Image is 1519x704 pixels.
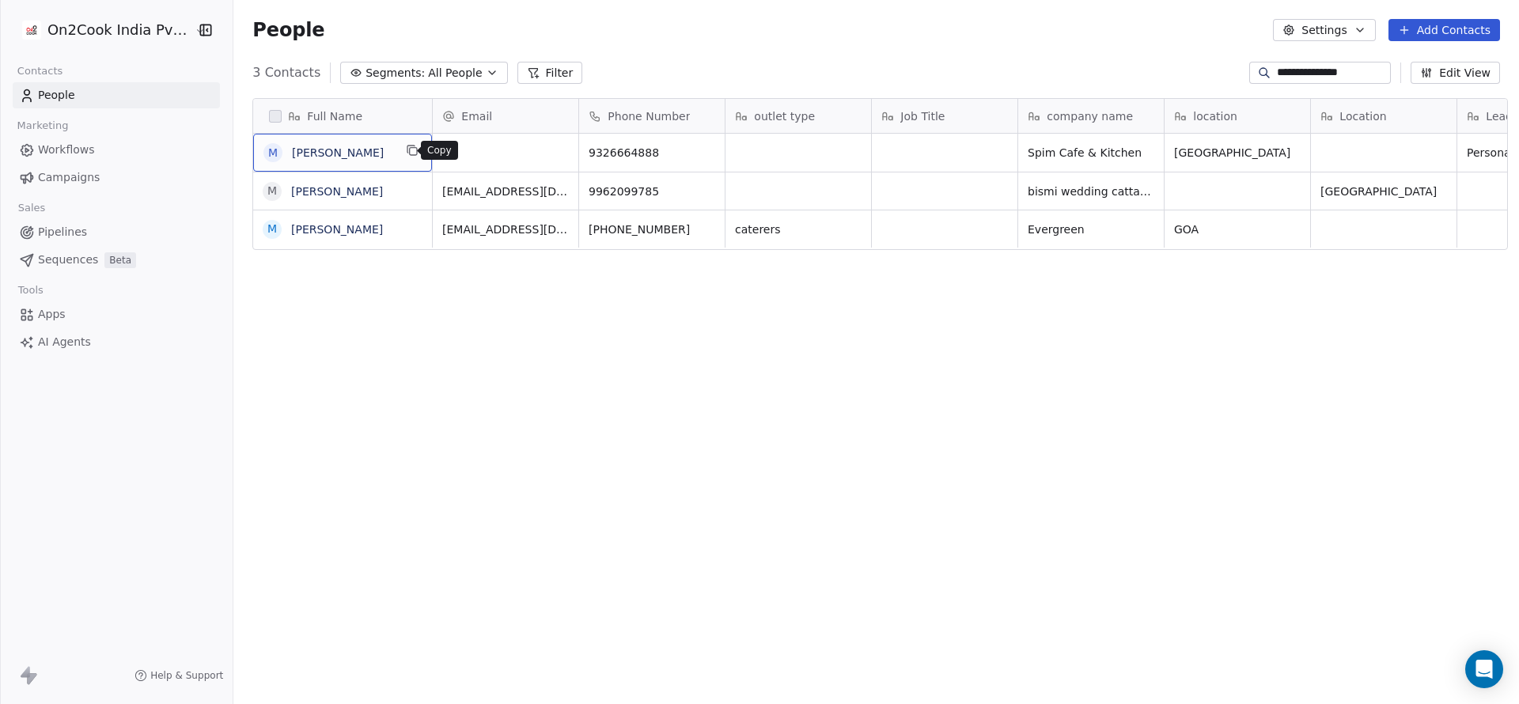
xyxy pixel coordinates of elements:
div: Phone Number [579,99,725,133]
a: AI Agents [13,329,220,355]
span: company name [1047,108,1133,124]
span: Sequences [38,252,98,268]
span: [EMAIL_ADDRESS][DOMAIN_NAME] [442,221,569,237]
a: [PERSON_NAME] [292,146,384,159]
div: M [268,145,278,161]
span: Help & Support [150,669,223,682]
div: Email [433,99,578,133]
div: m [267,221,277,237]
span: [PHONE_NUMBER] [589,221,715,237]
span: Location [1339,108,1386,124]
span: location [1193,108,1237,124]
span: Marketing [10,114,75,138]
span: Contacts [10,59,70,83]
span: Segments: [366,65,425,81]
span: Beta [104,252,136,268]
img: on2cook%20logo-04%20copy.jpg [22,21,41,40]
div: M [267,183,277,199]
a: Pipelines [13,219,220,245]
a: SequencesBeta [13,247,220,273]
div: Job Title [872,99,1017,133]
span: Phone Number [608,108,690,124]
span: 9326664888 [589,145,715,161]
span: Tools [11,278,50,302]
div: Open Intercom Messenger [1465,650,1503,688]
a: Workflows [13,137,220,163]
span: Spim Cafe & Kitchen [1028,145,1154,161]
p: Copy [427,144,452,157]
a: [PERSON_NAME] [291,223,383,236]
span: 3 Contacts [252,63,320,82]
div: Location [1311,99,1456,133]
a: Help & Support [134,669,223,682]
span: [EMAIL_ADDRESS][DOMAIN_NAME] [442,184,569,199]
span: Workflows [38,142,95,158]
span: bismi wedding cattaring service [1028,184,1154,199]
span: Evergreen [1028,221,1154,237]
button: Settings [1273,19,1375,41]
span: Email [461,108,492,124]
span: On2Cook India Pvt. Ltd. [47,20,191,40]
span: Campaigns [38,169,100,186]
span: People [38,87,75,104]
div: location [1165,99,1310,133]
button: Filter [517,62,583,84]
button: On2Cook India Pvt. Ltd. [19,17,184,44]
div: company name [1018,99,1164,133]
span: caterers [735,221,862,237]
span: GOA [1174,221,1301,237]
span: 9962099785 [589,184,715,199]
span: [GEOGRAPHIC_DATA] [1174,145,1301,161]
a: Campaigns [13,165,220,191]
span: outlet type [754,108,815,124]
div: grid [253,134,433,680]
a: Apps [13,301,220,327]
span: [GEOGRAPHIC_DATA] [1320,184,1447,199]
button: Add Contacts [1388,19,1500,41]
div: outlet type [725,99,871,133]
span: AI Agents [38,334,91,350]
div: Full Name [253,99,432,133]
span: Job Title [900,108,945,124]
a: [PERSON_NAME] [291,185,383,198]
span: All People [428,65,482,81]
span: Apps [38,306,66,323]
span: Pipelines [38,224,87,240]
span: Sales [11,196,52,220]
button: Edit View [1411,62,1500,84]
a: People [13,82,220,108]
span: Full Name [307,108,362,124]
span: People [252,18,324,42]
